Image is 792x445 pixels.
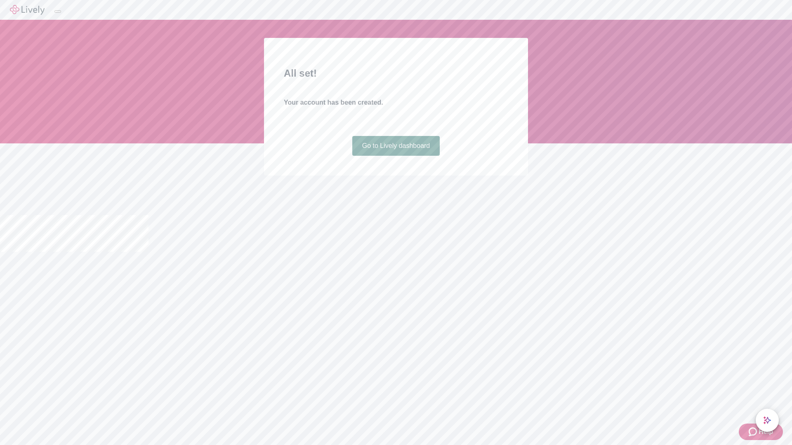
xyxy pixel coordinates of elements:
[759,427,773,437] span: Help
[763,416,771,424] svg: Lively AI Assistant
[756,409,779,432] button: chat
[352,136,440,156] a: Go to Lively dashboard
[284,66,508,81] h2: All set!
[284,98,508,108] h4: Your account has been created.
[54,10,61,13] button: Log out
[10,5,45,15] img: Lively
[749,427,759,437] svg: Zendesk support icon
[739,424,783,440] button: Zendesk support iconHelp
